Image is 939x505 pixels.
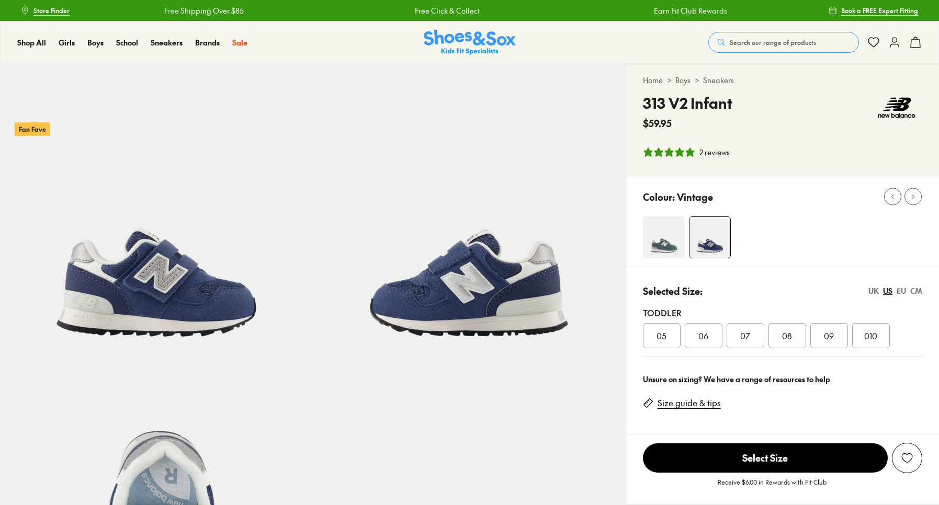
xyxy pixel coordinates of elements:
[824,329,834,342] span: 09
[17,37,46,48] a: Shop All
[59,37,75,48] a: Girls
[829,1,918,20] a: Book a FREE Expert Fitting
[232,37,247,48] a: Sale
[643,284,703,298] p: Selected Size:
[868,285,879,296] div: UK
[708,32,859,53] button: Search our range of products
[699,147,730,158] div: 2 reviews
[643,92,732,114] h4: 313 V2 Infant
[116,37,138,48] a: School
[643,216,685,258] img: 4-551102_1
[689,217,730,258] img: 4-538806_1
[730,38,816,47] span: Search our range of products
[424,30,516,55] a: Shoes & Sox
[910,285,922,296] div: CM
[892,443,922,473] button: Add to Wishlist
[151,37,183,48] a: Sneakers
[643,75,663,86] a: Home
[643,75,922,86] div: > >
[643,116,672,130] span: $59.95
[163,5,243,16] a: Free Shipping Over $85
[313,64,626,376] img: 5-538807_1
[15,122,50,136] p: Fan Fave
[740,329,750,342] span: 07
[87,37,104,48] a: Boys
[883,285,892,296] div: US
[782,329,792,342] span: 08
[698,329,708,342] span: 06
[675,75,691,86] a: Boys
[841,6,918,15] span: Book a FREE Expert Fitting
[643,374,922,385] div: Unsure on sizing? We have a range of resources to help
[643,443,888,473] button: Select Size
[872,92,922,123] img: Vendor logo
[643,147,730,158] button: 5 stars, 2 ratings
[657,329,666,342] span: 05
[195,37,220,48] a: Brands
[703,75,734,86] a: Sneakers
[658,397,721,409] a: Size guide & tips
[33,6,70,15] span: Store Finder
[643,443,888,473] span: Select Size
[653,5,726,16] a: Earn Fit Club Rewards
[897,285,906,296] div: EU
[643,190,675,204] p: Colour:
[643,306,922,319] div: Toddler
[864,329,877,342] span: 010
[414,5,479,16] a: Free Click & Collect
[677,190,713,204] p: Vintage
[718,477,827,496] p: Receive $6.00 in Rewards with Fit Club
[424,30,516,55] img: SNS_Logo_Responsive.svg
[21,1,70,20] a: Store Finder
